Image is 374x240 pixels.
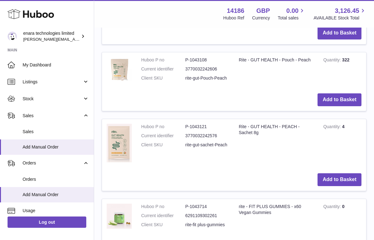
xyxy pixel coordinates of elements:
[23,208,89,214] span: Usage
[23,192,89,198] span: Add Manual Order
[23,144,89,150] span: Add Manual Order
[252,15,270,21] div: Currency
[286,7,299,15] span: 0.00
[185,222,230,228] dd: rite-fit plus-gummies
[23,176,89,182] span: Orders
[234,52,318,89] td: Rite - GUT HEALTH - Pouch - Peach
[318,199,366,236] td: 0
[23,79,83,85] span: Listings
[23,30,80,42] div: enara technologies limited
[323,124,342,131] strong: Quantity
[141,213,185,219] dt: Current identifier
[107,124,132,162] img: Rite - GUT HEALTH - PEACH - Sachet 8g
[185,66,230,72] dd: 3770032242606
[185,124,230,130] dd: P-1043121
[227,7,244,15] strong: 14186
[234,119,318,169] td: Rite - GUT HEALTH - PEACH - Sachet 8g
[185,142,230,148] dd: rite-gut-sachet-Peach
[256,7,270,15] strong: GBP
[318,119,366,169] td: 4
[141,75,185,81] dt: Client SKU
[23,160,83,166] span: Orders
[323,204,342,211] strong: Quantity
[141,124,185,130] dt: Huboo P no
[141,222,185,228] dt: Client SKU
[185,57,230,63] dd: P-1043108
[141,204,185,210] dt: Huboo P no
[185,75,230,81] dd: rite-gut-Pouch-Peach
[23,37,126,42] span: [PERSON_NAME][EMAIL_ADDRESS][DOMAIN_NAME]
[185,213,230,219] dd: 6291109302261
[23,96,83,102] span: Stock
[8,217,86,228] a: Log out
[23,129,89,135] span: Sales
[313,7,366,21] a: 3,126.45 AVAILABLE Stock Total
[278,7,306,21] a: 0.00 Total sales
[185,133,230,139] dd: 3770032242576
[141,66,185,72] dt: Current identifier
[107,57,132,82] img: Rite - GUT HEALTH - Pouch - Peach
[23,62,89,68] span: My Dashboard
[313,15,366,21] span: AVAILABLE Stock Total
[335,7,359,15] span: 3,126.45
[318,93,361,106] button: Add to Basket
[141,57,185,63] dt: Huboo P no
[107,204,132,229] img: rite - FIT PLUS GUMMIES - x60 Vegan Gummies
[223,15,244,21] div: Huboo Ref
[234,199,318,236] td: rite - FIT PLUS GUMMIES - x60 Vegan Gummies
[323,57,342,64] strong: Quantity
[141,142,185,148] dt: Client SKU
[318,173,361,186] button: Add to Basket
[8,32,17,41] img: Dee@enara.co
[185,204,230,210] dd: P-1043714
[141,133,185,139] dt: Current identifier
[318,27,361,39] button: Add to Basket
[278,15,306,21] span: Total sales
[23,113,83,119] span: Sales
[318,52,366,89] td: 322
